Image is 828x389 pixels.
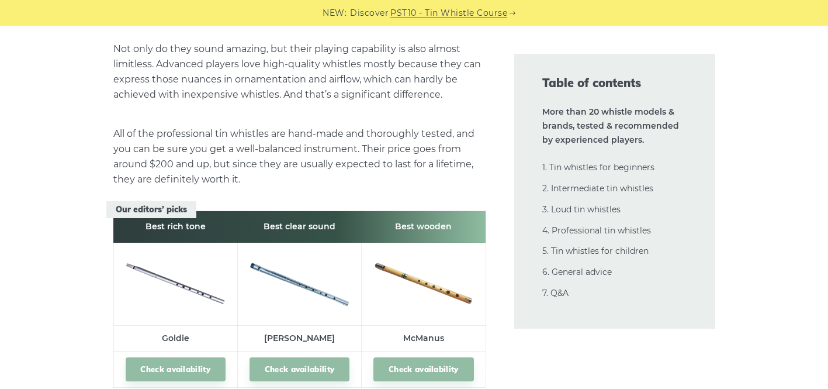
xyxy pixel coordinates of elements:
td: [PERSON_NAME] [237,325,361,351]
a: Check availability [126,357,226,381]
a: 5. Tin whistles for children [542,246,649,256]
th: Best wooden [362,211,486,243]
a: PST10 - Tin Whistle Course [390,6,507,20]
p: Not only do they sound amazing, but their playing capability is also almost limitless. Advanced p... [113,42,486,102]
a: 7. Q&A [542,288,569,298]
th: Best rich tone [113,211,237,243]
th: Best clear sound [237,211,361,243]
span: NEW: [323,6,347,20]
a: Check availability [250,357,349,381]
td: McManus [362,325,486,351]
img: Goldie tin whistle preview [126,249,226,315]
a: 4. Professional tin whistles [542,225,651,236]
p: All of the professional tin whistles are hand-made and thoroughly tested, and you can be sure you... [113,126,486,187]
span: Our editors’ picks [106,201,196,218]
img: McManus Tin Whistle Preview [373,249,473,315]
strong: More than 20 whistle models & brands, tested & recommended by experienced players. [542,106,679,145]
a: 6. General advice [542,267,612,277]
td: Goldie [113,325,237,351]
a: 3. Loud tin whistles [542,204,621,215]
span: Table of contents [542,75,687,91]
span: Discover [350,6,389,20]
a: 1. Tin whistles for beginners [542,162,654,173]
a: Check availability [373,357,473,381]
img: Burke Tin Whistle Preview [250,249,349,315]
a: 2. Intermediate tin whistles [542,183,653,194]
